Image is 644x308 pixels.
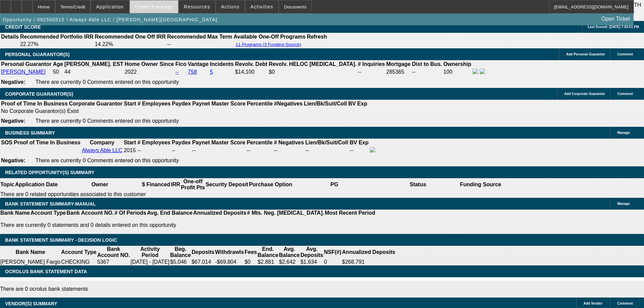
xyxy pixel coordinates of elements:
[1,139,13,146] th: SOS
[305,140,348,145] b: Lien/Bk/Suit/Coll
[247,101,272,106] b: Percentile
[215,259,244,265] td: -$69,804
[480,69,485,74] img: linkedin-icon.png
[412,61,442,67] b: Dist to Bus.
[30,210,66,216] th: Account Type
[1,33,19,40] th: Details
[325,210,376,216] th: Most Recent Period
[245,0,279,13] button: Activities
[247,147,272,153] div: --
[215,246,244,259] th: Withdrawls
[192,101,245,106] b: Paynet Master Score
[188,69,197,75] a: 758
[292,178,376,191] th: PG
[64,68,124,76] td: 44
[412,68,443,76] td: --
[342,259,395,265] div: $268,791
[124,140,136,145] b: Start
[65,61,123,67] b: [PERSON_NAME]. EST
[5,52,70,57] span: PERSONAL GUARANTOR(S)
[1,69,46,75] a: [PERSON_NAME]
[97,259,130,265] td: 5367
[370,147,375,152] img: facebook-icon.png
[20,41,94,48] td: 22.27%
[179,0,215,13] button: Resources
[307,33,328,40] th: Refresh
[192,140,245,145] b: Paynet Master Score
[348,101,367,106] b: BV Exp
[125,61,174,67] b: Home Owner Since
[20,33,94,40] th: Recommended Portfolio IRR
[58,178,142,191] th: Owner
[96,4,124,9] span: Application
[221,4,240,9] span: Actions
[617,52,633,56] span: Comment
[460,178,502,191] th: Funding Source
[268,68,357,76] td: $0
[566,52,605,56] span: Add Personal Guarantor
[234,42,303,47] button: 11 Programs (3 Funding Source)
[172,140,191,145] b: Paydex
[233,33,306,40] th: Available One-Off Programs
[142,178,171,191] th: $ Financed
[588,25,639,29] span: Last Scored: [DATE] 7:03:51 PM
[1,79,25,85] b: Negative:
[170,178,181,191] th: IRR
[274,140,304,145] b: # Negatives
[473,69,478,74] img: facebook-icon.png
[269,61,357,67] b: Revolv. HELOC [MEDICAL_DATA].
[205,178,248,191] th: Security Deposit
[617,202,630,206] span: Manage
[349,147,369,154] td: --
[1,61,51,67] b: Personal Guarantor
[251,4,273,9] span: Activities
[82,147,122,153] a: Always Able LLC
[193,210,246,216] th: Annualized Deposits
[69,101,122,106] b: Corporate Guarantor
[5,237,117,243] span: Bank Statement Summary - Decision Logic
[1,100,68,107] th: Proof of Time In Business
[1,118,25,124] b: Negative:
[52,68,63,76] td: 50
[324,246,342,259] th: NSF(#)
[5,269,87,274] span: OCROLUS BANK STATEMENT DATA
[94,33,166,40] th: Recommended One Off IRR
[170,246,191,259] th: Beg. Balance
[247,210,325,216] th: # Mts. Neg. [MEDICAL_DATA].
[357,68,385,76] td: --
[5,91,73,97] span: CORPORATE GUARANTOR(S)
[3,17,217,22] span: Opportunity / 092500515 / Always Able LLC / [PERSON_NAME][GEOGRAPHIC_DATA]
[14,139,81,146] th: Proof of Time In Business
[247,140,272,145] b: Percentile
[257,246,279,259] th: End. Balance
[443,68,472,76] td: 100
[300,259,324,265] td: $1,634
[124,101,136,106] b: Start
[137,147,141,153] span: --
[617,131,630,135] span: Manage
[386,61,411,67] b: Mortgage
[135,4,173,9] span: Credit Package
[188,61,209,67] b: Vantage
[1,108,370,115] td: No Corporate Guarantor(s) Exist
[175,61,187,67] b: Fico
[147,210,193,216] th: Avg. End Balance
[97,246,130,259] th: Bank Account NO.
[350,140,368,145] b: BV Exp
[279,246,300,259] th: Avg. Balance
[5,170,94,175] span: RELATED OPPORTUNITY(S) SUMMARY
[1,158,25,163] b: Negative:
[274,101,303,106] b: #Negatives
[94,41,166,48] td: 14.22%
[342,246,396,259] th: Annualized Deposits
[130,259,170,265] td: [DATE] - [DATE]
[305,147,349,154] td: --
[248,178,292,191] th: Purchase Option
[15,178,58,191] th: Application Date
[35,79,179,85] span: There are currently 0 Comments entered on this opportunity
[130,246,170,259] th: Activity Period
[0,222,375,228] p: There are currently 0 statements and 0 details entered on this opportunity
[66,210,114,216] th: Bank Account NO.
[170,259,191,265] td: $5,046
[123,147,136,154] td: 2015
